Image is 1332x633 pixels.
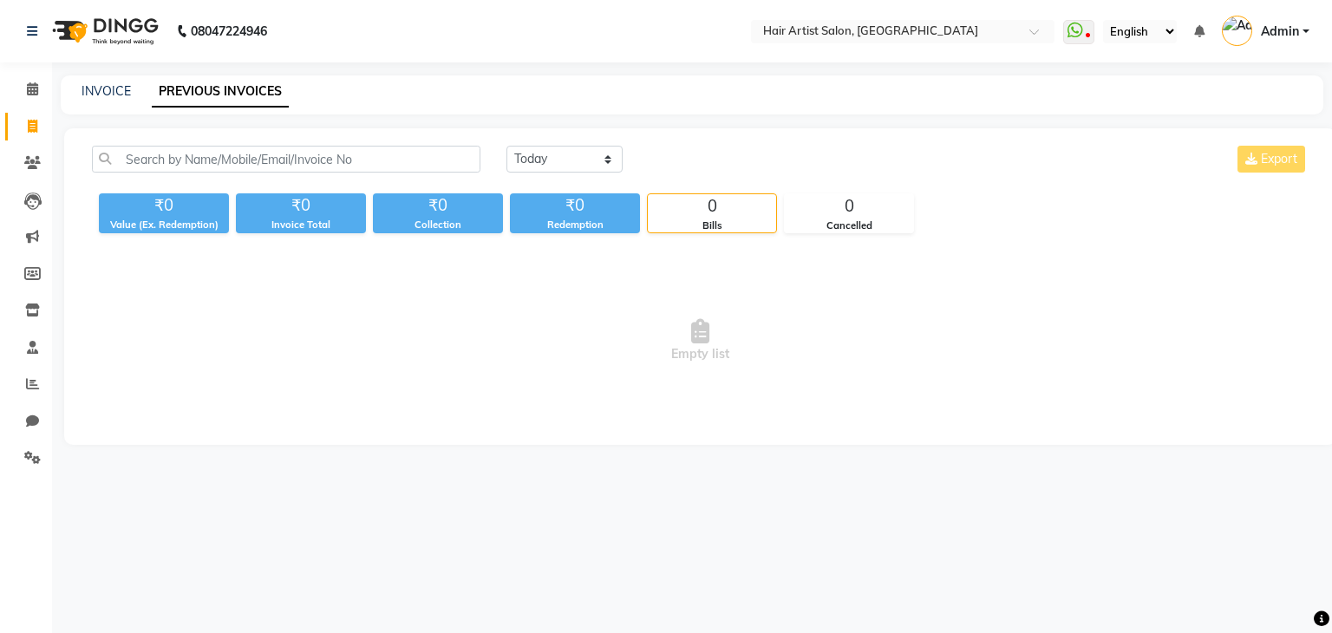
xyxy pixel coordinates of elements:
[82,83,131,99] a: INVOICE
[510,193,640,218] div: ₹0
[92,254,1309,427] span: Empty list
[785,219,913,233] div: Cancelled
[99,218,229,232] div: Value (Ex. Redemption)
[648,219,776,233] div: Bills
[152,76,289,108] a: PREVIOUS INVOICES
[1222,16,1252,46] img: Admin
[236,218,366,232] div: Invoice Total
[373,193,503,218] div: ₹0
[44,7,163,55] img: logo
[785,194,913,219] div: 0
[648,194,776,219] div: 0
[99,193,229,218] div: ₹0
[92,146,480,173] input: Search by Name/Mobile/Email/Invoice No
[236,193,366,218] div: ₹0
[191,7,267,55] b: 08047224946
[1261,23,1299,41] span: Admin
[373,218,503,232] div: Collection
[510,218,640,232] div: Redemption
